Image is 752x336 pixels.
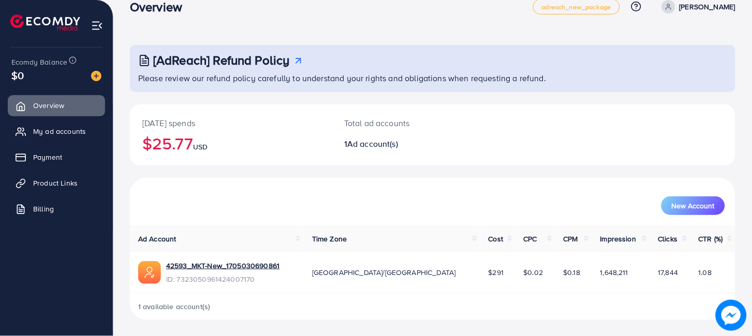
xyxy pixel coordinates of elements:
span: $0 [11,68,24,83]
a: 42593_MKT-New_1705030690861 [166,261,279,271]
span: 1.08 [699,267,712,278]
a: Overview [8,95,105,116]
span: Overview [33,100,64,111]
span: $0.02 [524,267,543,278]
span: Payment [33,152,62,162]
a: Billing [8,198,105,219]
span: CTR (%) [699,234,723,244]
img: ic-ads-acc.e4c84228.svg [138,261,161,284]
p: [PERSON_NAME] [680,1,735,13]
span: Product Links [33,178,78,188]
span: Cost [489,234,504,244]
span: Ad Account [138,234,176,244]
p: Total ad accounts [344,117,471,129]
img: logo [10,14,80,30]
h3: [AdReach] Refund Policy [153,53,290,68]
span: $0.18 [564,267,581,278]
span: CPC [524,234,537,244]
span: CPM [564,234,578,244]
span: 1 available account(s) [138,301,211,312]
span: Impression [600,234,637,244]
span: Billing [33,204,54,214]
span: New Account [672,202,715,209]
span: My ad accounts [33,126,86,136]
span: Ecomdy Balance [11,57,67,67]
span: Clicks [658,234,678,244]
a: Payment [8,147,105,167]
span: adreach_new_package [542,4,611,10]
span: 1,648,211 [600,267,628,278]
span: Ad account(s) [347,138,398,149]
img: image [716,300,747,331]
span: $291 [489,267,504,278]
span: 17,844 [658,267,679,278]
p: [DATE] spends [142,117,319,129]
button: New Account [661,196,725,215]
a: My ad accounts [8,121,105,142]
span: USD [193,142,208,152]
img: image [91,71,101,81]
span: ID: 7323050961424007170 [166,274,279,284]
span: [GEOGRAPHIC_DATA]/[GEOGRAPHIC_DATA] [312,267,456,278]
span: Time Zone [312,234,347,244]
h2: 1 [344,139,471,149]
p: Please review our refund policy carefully to understand your rights and obligations when requesti... [138,72,729,84]
h2: $25.77 [142,133,319,153]
a: Product Links [8,173,105,193]
img: menu [91,20,103,32]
